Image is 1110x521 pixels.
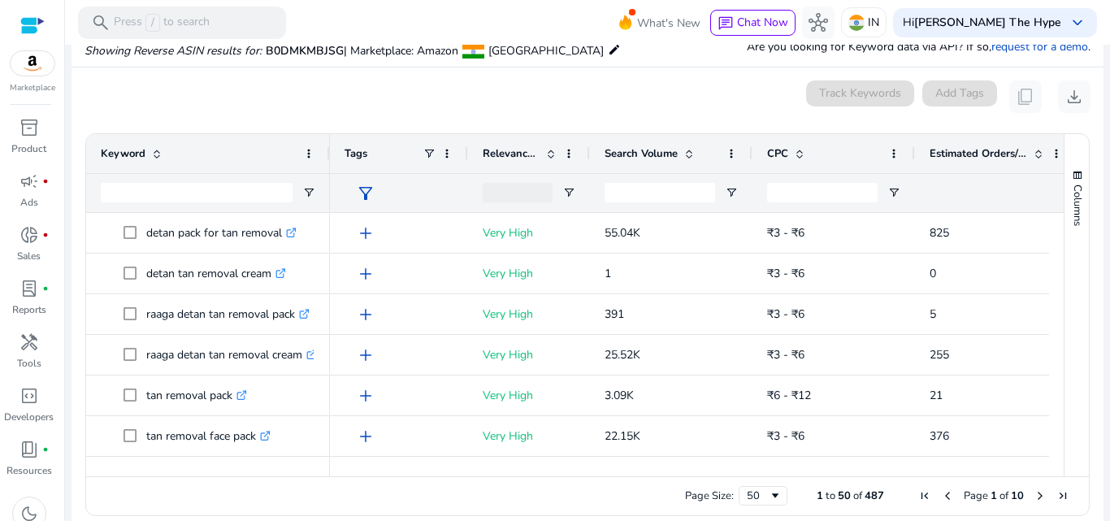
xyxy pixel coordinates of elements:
[146,379,247,412] p: tan removal pack
[356,224,375,243] span: add
[1056,489,1069,502] div: Last Page
[903,17,1061,28] p: Hi
[146,297,310,331] p: raaga detan tan removal pack
[1034,489,1047,502] div: Next Page
[101,146,145,161] span: Keyword
[356,264,375,284] span: add
[605,266,611,281] span: 1
[42,232,49,238] span: fiber_manual_record
[1011,488,1024,503] span: 10
[146,460,221,493] p: tan removal
[483,419,575,453] p: Very High
[20,440,39,459] span: book_4
[739,486,787,506] div: Page Size
[887,186,900,199] button: Open Filter Menu
[146,216,297,250] p: detan pack for tan removal
[826,488,835,503] span: to
[608,40,621,59] mat-icon: edit
[145,14,160,32] span: /
[718,15,734,32] span: chat
[817,488,823,503] span: 1
[710,10,796,36] button: chatChat Now
[302,186,315,199] button: Open Filter Menu
[605,388,634,403] span: 3.09K
[20,118,39,137] span: inventory_2
[20,225,39,245] span: donut_small
[20,386,39,406] span: code_blocks
[930,306,936,322] span: 5
[737,15,788,30] span: Chat Now
[964,488,988,503] span: Page
[685,488,734,503] div: Page Size:
[20,195,38,210] p: Ads
[605,347,640,363] span: 25.52K
[483,257,575,290] p: Very High
[356,427,375,446] span: add
[918,489,931,502] div: First Page
[91,13,111,33] span: search
[802,7,835,39] button: hub
[42,178,49,185] span: fiber_manual_record
[11,141,46,156] p: Product
[488,43,604,59] span: [GEOGRAPHIC_DATA]
[483,216,575,250] p: Very High
[4,410,54,424] p: Developers
[356,305,375,324] span: add
[637,9,700,37] span: What's New
[725,186,738,199] button: Open Filter Menu
[11,51,54,76] img: amazon.svg
[20,279,39,298] span: lab_profile
[930,347,949,363] span: 255
[10,82,55,94] p: Marketplace
[930,225,949,241] span: 825
[853,488,862,503] span: of
[914,15,1061,30] b: [PERSON_NAME] The Hype
[767,388,811,403] span: ₹6 - ₹12
[356,386,375,406] span: add
[12,302,46,317] p: Reports
[930,266,936,281] span: 0
[483,460,575,493] p: Very High
[605,146,678,161] span: Search Volume
[17,249,41,263] p: Sales
[930,146,1027,161] span: Estimated Orders/Month
[20,332,39,352] span: handyman
[767,347,804,363] span: ₹3 - ₹6
[767,266,804,281] span: ₹3 - ₹6
[356,345,375,365] span: add
[767,428,804,444] span: ₹3 - ₹6
[345,146,367,161] span: Tags
[42,285,49,292] span: fiber_manual_record
[20,171,39,191] span: campaign
[483,338,575,371] p: Very High
[605,428,640,444] span: 22.15K
[1058,80,1090,113] button: download
[941,489,954,502] div: Previous Page
[266,43,344,59] span: B0DMKMBJSG
[562,186,575,199] button: Open Filter Menu
[767,306,804,322] span: ₹3 - ₹6
[605,225,640,241] span: 55.04K
[1064,87,1084,106] span: download
[991,488,997,503] span: 1
[85,43,262,59] i: Showing Reverse ASIN results for:
[101,183,293,202] input: Keyword Filter Input
[767,225,804,241] span: ₹3 - ₹6
[146,338,317,371] p: raaga detan tan removal cream
[1070,185,1085,226] span: Columns
[114,14,210,32] p: Press to search
[1068,13,1087,33] span: keyboard_arrow_down
[146,257,286,290] p: detan tan removal cream
[767,183,878,202] input: CPC Filter Input
[483,379,575,412] p: Very High
[868,8,879,37] p: IN
[930,388,943,403] span: 21
[767,146,788,161] span: CPC
[17,356,41,371] p: Tools
[42,446,49,453] span: fiber_manual_record
[605,183,715,202] input: Search Volume Filter Input
[838,488,851,503] span: 50
[999,488,1008,503] span: of
[146,419,271,453] p: tan removal face pack
[930,428,949,444] span: 376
